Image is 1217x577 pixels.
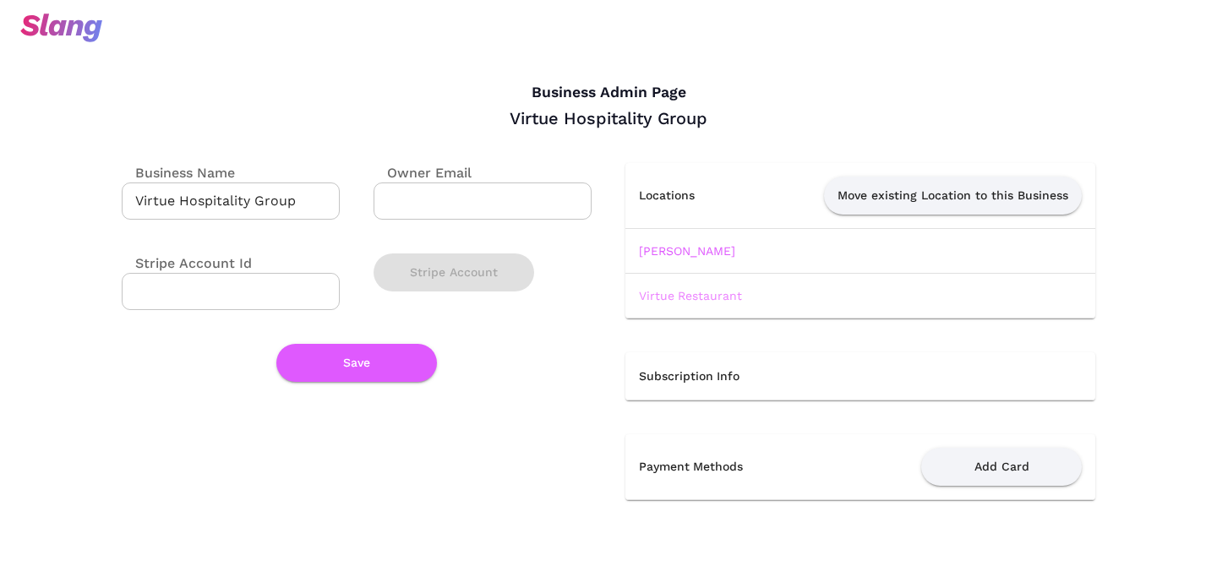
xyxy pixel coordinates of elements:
a: Virtue Restaurant [639,289,742,302]
label: Owner Email [374,163,472,182]
h4: Business Admin Page [122,84,1095,102]
a: [PERSON_NAME] [639,244,735,258]
div: Virtue Hospitality Group [122,107,1095,129]
a: Stripe Account [374,265,534,277]
label: Stripe Account Id [122,253,252,273]
a: Add Card [921,459,1082,472]
button: Move existing Location to this Business [824,177,1082,215]
th: Payment Methods [625,434,819,500]
button: Add Card [921,448,1082,486]
th: Locations [625,163,731,229]
label: Business Name [122,163,235,182]
img: svg+xml;base64,PHN2ZyB3aWR0aD0iOTciIGhlaWdodD0iMzQiIHZpZXdCb3g9IjAgMCA5NyAzNCIgZmlsbD0ibm9uZSIgeG... [20,14,102,42]
button: Save [276,344,437,382]
th: Subscription Info [625,352,1095,400]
